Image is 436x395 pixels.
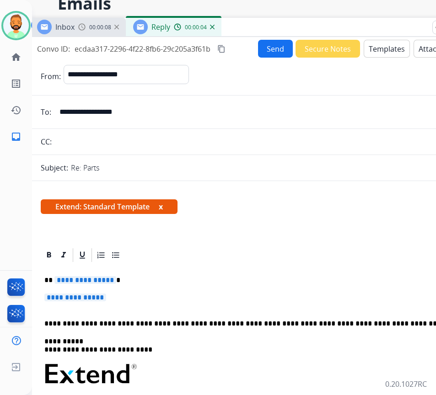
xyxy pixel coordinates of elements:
[151,22,170,32] span: Reply
[185,24,207,31] span: 00:00:04
[71,162,99,173] p: Re: Parts
[41,136,52,147] p: CC:
[11,105,22,116] mat-icon: history
[75,248,89,262] div: Underline
[296,40,360,58] button: Secure Notes
[57,248,70,262] div: Italic
[11,78,22,89] mat-icon: list_alt
[3,13,29,38] img: avatar
[364,40,410,58] button: Templates
[41,162,68,173] p: Subject:
[42,248,56,262] div: Bold
[11,131,22,142] mat-icon: inbox
[41,199,178,214] span: Extend: Standard Template
[159,201,163,212] button: x
[94,248,108,262] div: Ordered List
[258,40,293,58] button: Send
[41,107,51,117] p: To:
[217,45,226,53] mat-icon: content_copy
[89,24,111,31] span: 00:00:08
[55,22,75,32] span: Inbox
[385,379,427,390] p: 0.20.1027RC
[109,248,123,262] div: Bullet List
[41,71,61,82] p: From:
[37,43,70,54] p: Convo ID:
[75,44,210,54] span: ecdaa317-2296-4f22-8fb6-29c205a3f61b
[11,52,22,63] mat-icon: home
